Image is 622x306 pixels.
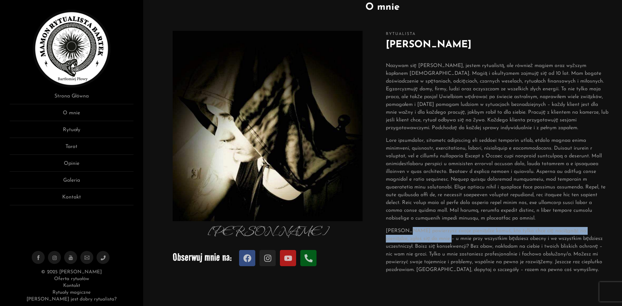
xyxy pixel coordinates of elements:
[173,248,363,266] p: Obserwuj mnie na:
[386,137,609,222] p: Lore ipsumdolor, sitametc adipiscing eli seddoei temporin utlab, etdolo magnaa enima minimveni, q...
[386,227,609,274] p: [PERSON_NAME] powierzysz swoje pieniądze komuś, kto tylko chce cię naciągnąć na pieniądze, zgłoś ...
[10,92,133,104] a: Strona Główna
[52,290,91,295] a: Rytuały magiczne
[33,10,110,87] img: Rytualista Bartek
[156,221,379,243] p: [PERSON_NAME]
[27,297,117,302] a: [PERSON_NAME] jest dobry rytualista?
[10,160,133,172] a: Opinie
[63,283,80,288] a: Kontakt
[10,143,133,155] a: Tarot
[10,126,133,138] a: Rytuały
[10,109,133,121] a: O mnie
[386,38,609,52] h2: [PERSON_NAME]
[54,277,89,281] a: Oferta rytuałów
[10,193,133,205] a: Kontakt
[386,62,609,132] p: Nazywam się [PERSON_NAME], jestem rytualistą, ale również magiem oraz wyższym kapłanem [DEMOGRAPH...
[10,176,133,188] a: Galeria
[386,31,609,38] span: Rytualista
